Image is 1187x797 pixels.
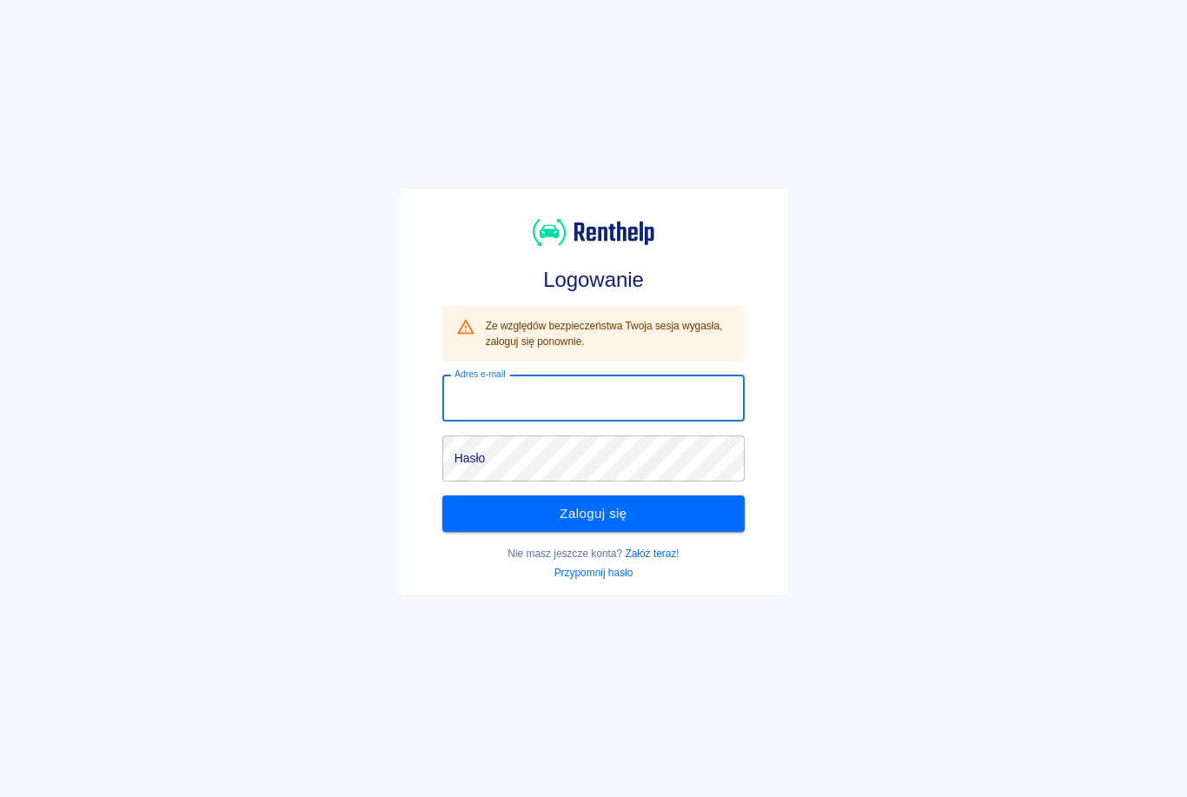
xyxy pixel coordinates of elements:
[625,548,679,560] a: Załóż teraz!
[442,495,746,532] button: Zaloguj się
[533,216,654,249] img: Renthelp logo
[442,268,746,292] h3: Logowanie
[554,567,633,579] a: Przypomnij hasło
[486,311,732,356] div: Ze względów bezpieczeństwa Twoja sesja wygasła, zaloguj się ponownie.
[442,546,746,561] p: Nie masz jeszcze konta?
[454,368,505,381] label: Adres e-mail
